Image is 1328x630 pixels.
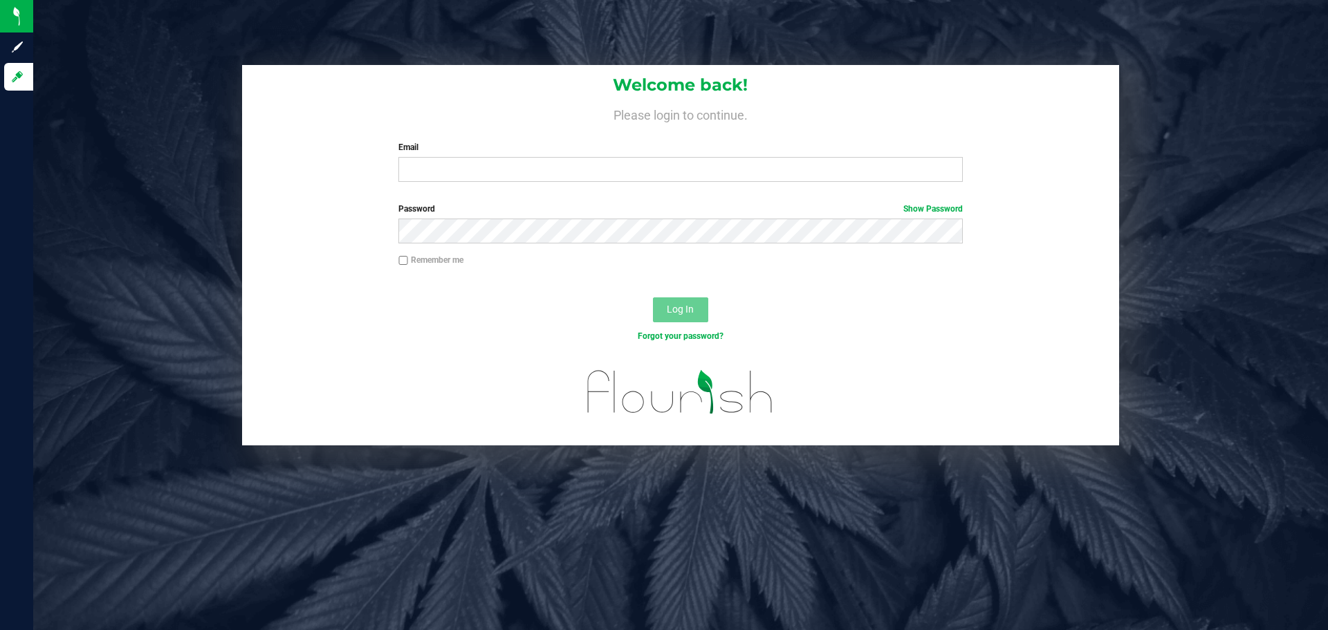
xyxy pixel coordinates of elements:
[242,76,1119,94] h1: Welcome back!
[653,297,708,322] button: Log In
[398,141,962,154] label: Email
[903,204,963,214] a: Show Password
[638,331,723,341] a: Forgot your password?
[398,204,435,214] span: Password
[667,304,694,315] span: Log In
[571,357,790,427] img: flourish_logo.svg
[398,254,463,266] label: Remember me
[10,40,24,54] inline-svg: Sign up
[242,105,1119,122] h4: Please login to continue.
[10,70,24,84] inline-svg: Log in
[398,256,408,266] input: Remember me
